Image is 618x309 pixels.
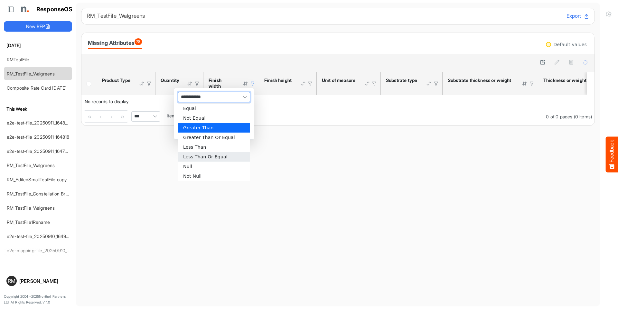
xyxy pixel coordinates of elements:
button: Export [566,12,589,20]
ul: popup [178,104,250,181]
span: (0 items) [574,114,592,119]
a: e2e-test-file_20250911_164818 [7,134,70,140]
a: RM_TestFile_Constellation Brands - ROS prices [7,191,103,196]
li: Less Than Or Equal [178,152,250,162]
p: Copyright 2004 - 2025 Northell Partners Ltd. All Rights Reserved. v 1.1.0 [4,294,72,305]
div: Product Type [102,77,131,83]
a: RM_EditedSmallTestFile copy [7,177,67,182]
li: Null [178,162,250,171]
li: Less Than [178,142,250,152]
div: Thickness or weight unit [543,77,597,83]
a: e2e-test-file_20250911_164826 [7,120,70,125]
li: Equal [178,104,250,113]
div: Finish width [209,77,234,89]
div: Filter Icon [307,81,313,86]
a: e2e-test-file_20250911_164738 [7,148,70,154]
a: RM_TestFile_Walgreens [7,71,55,76]
div: Filter Icon [433,81,439,86]
div: Go to last page [117,111,128,122]
h1: ResponseOS [36,6,73,13]
div: Filter Icon [146,81,152,86]
div: Quantity [161,77,179,83]
div: Filter Icon [250,81,256,86]
img: Northell [18,3,31,16]
li: Not Null [178,171,250,181]
div: Pager Container [81,108,595,125]
button: New RFP [4,21,72,32]
span: Pagerdropdown [131,111,160,122]
div: Substrate thickness or weight [448,77,513,83]
div: Missing Attributes [88,38,142,47]
span: 78 [135,38,142,45]
button: Feedback [606,137,618,173]
div: dropdownlist [178,103,250,181]
div: Filter Icon [529,81,535,86]
th: Header checkbox [81,72,97,95]
a: RMTestFile [7,57,30,62]
span: RM [8,278,15,284]
li: Not Equal [178,113,250,123]
a: Composite Rate Card [DATE] [7,85,66,91]
span: 0 of 0 pages [546,114,572,119]
div: Filter Icon [371,81,377,86]
div: [PERSON_NAME] [19,279,70,284]
div: Go to previous page [95,111,106,122]
div: Go to next page [106,111,117,122]
div: Unit of measure [322,77,356,83]
div: Finish height [264,77,292,83]
a: RM_TestFile_Walgreens [7,205,55,211]
h6: This Week [4,105,72,113]
h6: [DATE] [4,42,72,49]
span: Filter Operator [178,92,250,102]
a: RM_TestFile_Walgreens [7,163,55,168]
div: Go to first page [84,111,95,122]
div: Filter Icon [194,81,200,86]
li: Greater Than [178,123,250,133]
a: RM_TestFile1Rename [7,219,50,225]
span: Items per page [167,113,198,118]
a: e2e-test-file_20250910_164946 [7,234,72,239]
li: Greater Than Or Equal [178,133,250,142]
h6: RM_TestFile_Walgreens [87,13,561,19]
div: Substrate type [386,77,418,83]
div: Default values [554,42,587,47]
